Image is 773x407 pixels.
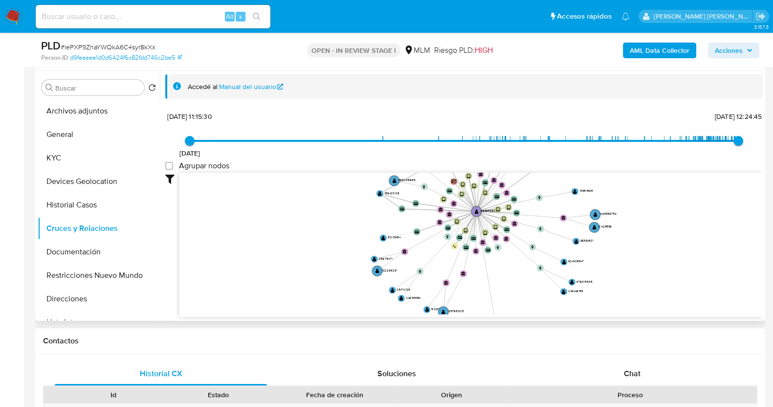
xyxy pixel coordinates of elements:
[574,238,578,243] text: 
[579,188,593,193] text: 193513349
[562,259,566,264] text: 
[599,211,617,216] text: 1440558790
[378,191,382,196] text: 
[715,112,762,121] span: [DATE] 12:24:45
[38,99,160,123] button: Archivos adjuntos
[621,12,630,21] a: Notificaciones
[391,287,395,292] text: 
[38,146,160,170] button: KYC
[755,11,766,22] a: Salir
[475,208,479,213] text: 
[568,259,584,263] text: 324005547
[623,43,696,58] button: AML Data Collector
[479,172,483,176] text: 
[447,189,452,193] text: 
[580,238,594,243] text: 38934901
[384,190,399,195] text: 158420128
[414,202,418,205] text: 
[512,221,517,225] text: 
[398,178,416,182] text: 386205869
[494,235,498,239] text: 
[500,183,504,187] text: 
[38,311,160,334] button: Lista Interna
[561,216,566,220] text: 
[504,237,508,241] text: 
[179,148,200,158] span: [DATE]
[167,112,212,121] span: [DATE] 11:15:30
[481,240,485,244] text: 
[38,123,160,146] button: General
[400,207,404,210] text: 
[438,220,442,224] text: 
[562,289,566,294] text: 
[179,161,229,171] span: Agrupar nodos
[467,174,470,179] text: 
[399,295,403,300] text: 
[381,268,397,272] text: 102266231
[423,184,425,188] text: 
[474,249,478,252] text: 
[630,43,689,58] b: AML Data Collector
[654,12,752,21] p: baltazar.cabreradupeyron@mercadolibre.com.mx
[507,204,510,209] text: 
[219,82,284,91] a: Manual del usuario
[55,84,140,92] input: Buscar
[531,245,534,249] text: 
[453,244,456,248] text: 
[598,224,612,228] text: 21423538
[378,256,393,260] text: 258176471
[505,191,509,195] text: 
[45,84,53,91] button: Buscar
[568,289,583,293] text: 246448156
[38,193,160,217] button: Historial Casos
[505,228,509,231] text: 
[715,43,743,58] span: Acciones
[461,271,465,275] text: 
[502,216,506,221] text: 
[43,336,757,346] h1: Contactos
[415,230,419,233] text: 
[486,249,490,252] text: 
[594,212,597,217] text: 
[246,10,266,23] button: search-icon
[226,12,234,21] span: Alt
[539,227,542,231] text: 
[38,287,160,311] button: Direcciones
[484,230,487,235] text: 
[431,306,445,311] text: 512674931
[511,390,750,400] div: Proceso
[460,192,464,197] text: 
[397,287,410,291] text: 234741126
[70,53,182,62] a: d9feaaee1d0d6424f6c82fdd746c2be5
[496,207,500,212] text: 
[573,189,577,194] text: 
[38,217,160,240] button: Cruces y Relaciones
[451,179,457,183] text: 
[576,279,593,283] text: 678019909
[464,228,467,233] text: 
[472,183,476,188] text: 
[497,245,499,249] text: 
[457,236,462,239] text: 
[173,390,264,400] div: Estado
[444,280,448,284] text: 
[708,43,759,58] button: Acciones
[38,264,160,287] button: Restricciones Nuevo Mundo
[439,207,443,211] text: 
[41,53,68,62] b: Person ID
[494,224,497,229] text: 
[406,295,421,299] text: 248155334
[148,84,156,94] button: Volver al orden por defecto
[61,42,155,52] span: # iePXP9ZnaYWQkA6C4syr8kXx
[278,390,392,400] div: Fecha de creación
[404,45,430,56] div: MLM
[388,235,401,239] text: 31210854
[381,235,385,240] text: 
[446,226,450,229] text: 
[393,178,397,183] text: 
[442,197,445,202] text: 
[461,182,464,187] text: 
[452,202,456,205] text: 
[448,309,464,313] text: 1037831029
[41,38,61,53] b: PLD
